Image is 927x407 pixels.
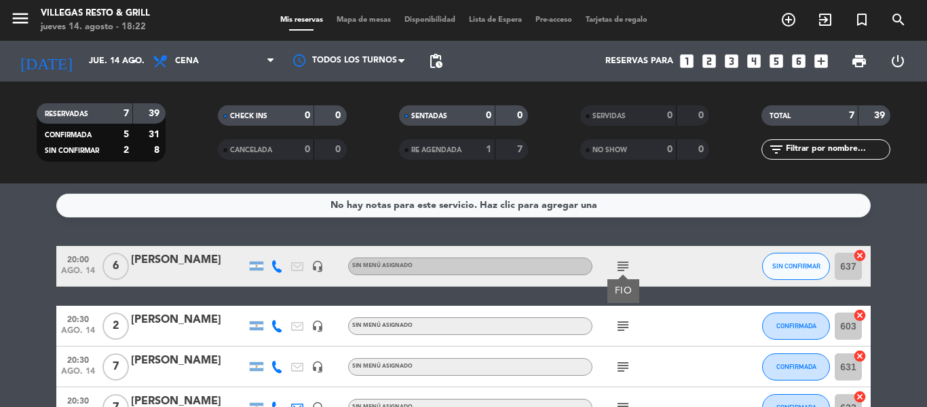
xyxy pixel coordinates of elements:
span: Sin menú asignado [352,364,413,369]
span: SIN CONFIRMAR [772,262,820,270]
div: LOG OUT [878,41,917,82]
strong: 39 [149,109,162,118]
i: search [890,12,907,28]
i: looks_5 [768,52,785,70]
i: subject [615,258,631,275]
strong: 0 [698,145,706,154]
span: CHECK INS [230,113,267,120]
span: Pre-acceso [529,16,579,24]
span: print [851,53,867,69]
i: cancel [853,390,867,404]
span: ago. 14 [61,367,95,383]
button: SIN CONFIRMAR [762,253,830,280]
strong: 8 [154,145,162,155]
i: looks_one [678,52,696,70]
div: Villegas Resto & Grill [41,7,150,20]
i: looks_6 [790,52,808,70]
div: [PERSON_NAME] [131,251,246,269]
div: jueves 14. agosto - 18:22 [41,20,150,34]
strong: 0 [305,145,310,154]
i: cancel [853,349,867,363]
i: looks_4 [745,52,763,70]
span: Disponibilidad [398,16,462,24]
span: SERVIDAS [592,113,626,120]
span: Lista de Espera [462,16,529,24]
i: headset_mic [311,260,324,272]
i: power_settings_new [890,53,906,69]
span: Sin menú asignado [352,263,413,268]
span: 7 [102,353,129,381]
i: looks_two [700,52,718,70]
strong: 7 [517,145,525,154]
span: RESERVADAS [45,111,88,118]
i: looks_3 [723,52,740,70]
span: SENTADAS [411,113,447,120]
span: 2 [102,313,129,340]
button: CONFIRMADA [762,353,830,381]
strong: 0 [486,111,491,120]
i: headset_mic [311,361,324,373]
span: 20:30 [61,351,95,367]
span: NO SHOW [592,147,627,154]
span: TOTAL [770,113,791,120]
span: CANCELADA [230,147,272,154]
strong: 0 [335,145,343,154]
strong: 39 [874,111,888,120]
span: Reservas para [605,56,673,66]
span: SIN CONFIRMAR [45,147,99,154]
i: turned_in_not [854,12,870,28]
strong: 0 [698,111,706,120]
span: Mis reservas [273,16,330,24]
i: add_box [812,52,830,70]
strong: 1 [486,145,491,154]
i: cancel [853,249,867,262]
i: subject [615,359,631,375]
div: No hay notas para este servicio. Haz clic para agregar una [330,198,597,213]
i: subject [615,318,631,334]
strong: 0 [335,111,343,120]
div: FIO [615,284,632,298]
i: menu [10,8,31,29]
span: ago. 14 [61,266,95,282]
span: Mapa de mesas [330,16,398,24]
span: CONFIRMADA [776,322,816,330]
i: arrow_drop_down [126,53,143,69]
button: menu [10,8,31,33]
div: [PERSON_NAME] [131,311,246,329]
span: 20:30 [61,311,95,326]
span: 6 [102,253,129,280]
span: Tarjetas de regalo [579,16,654,24]
span: RE AGENDADA [411,147,461,154]
strong: 0 [517,111,525,120]
i: headset_mic [311,320,324,332]
input: Filtrar por nombre... [784,142,890,157]
span: pending_actions [428,53,444,69]
span: ago. 14 [61,326,95,342]
strong: 5 [124,130,129,139]
strong: 31 [149,130,162,139]
strong: 0 [305,111,310,120]
strong: 7 [124,109,129,118]
span: Cena [175,56,199,66]
span: 20:00 [61,251,95,266]
button: CONFIRMADA [762,313,830,340]
div: [PERSON_NAME] [131,352,246,370]
i: exit_to_app [817,12,833,28]
strong: 0 [667,145,673,154]
i: filter_list [768,141,784,158]
span: CONFIRMADA [45,132,92,139]
span: CONFIRMADA [776,363,816,370]
strong: 2 [124,145,129,155]
strong: 7 [849,111,854,120]
i: cancel [853,308,867,322]
i: [DATE] [10,46,82,76]
strong: 0 [667,111,673,120]
i: add_circle_outline [780,12,797,28]
span: Sin menú asignado [352,323,413,328]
